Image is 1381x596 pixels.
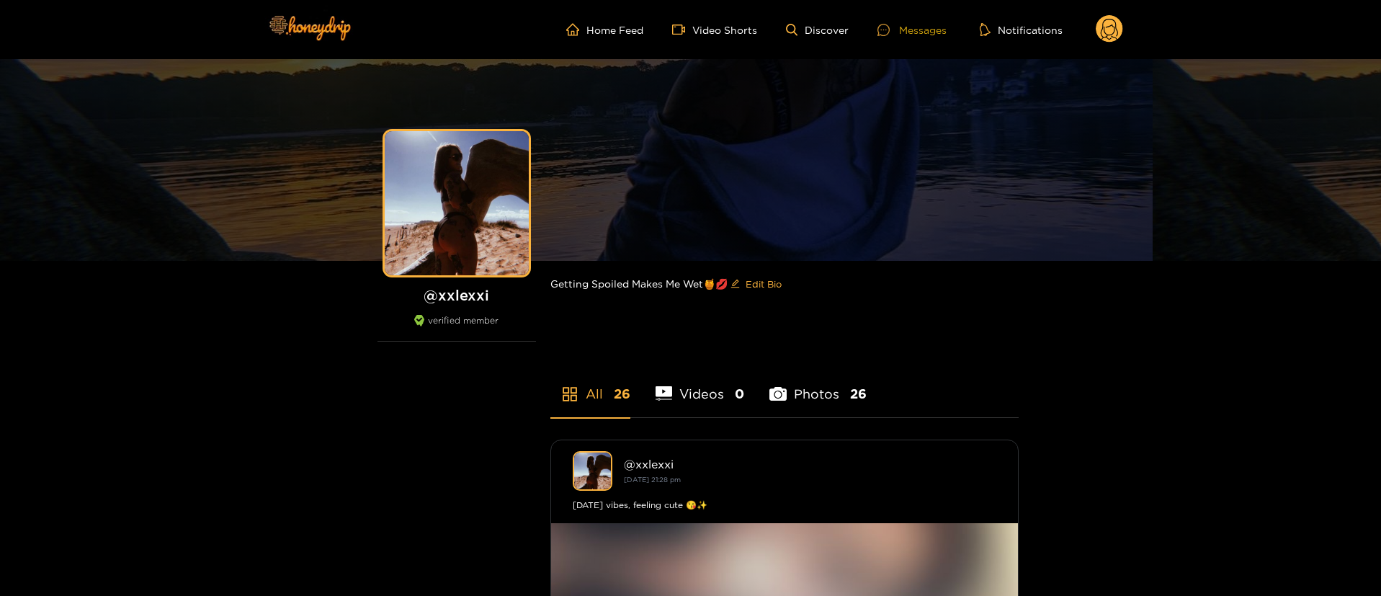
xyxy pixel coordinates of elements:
[377,315,536,342] div: verified member
[573,498,996,512] div: [DATE] vibes, feeling cute 😘✨
[672,23,692,36] span: video-camera
[769,352,867,417] li: Photos
[728,272,785,295] button: editEdit Bio
[656,352,745,417] li: Videos
[730,279,740,290] span: edit
[735,385,744,403] span: 0
[672,23,757,36] a: Video Shorts
[786,24,849,36] a: Discover
[550,261,1019,307] div: Getting Spoiled Makes Me Wet🍯💋
[850,385,867,403] span: 26
[746,277,782,291] span: Edit Bio
[377,286,536,304] h1: @ xxlexxi
[566,23,643,36] a: Home Feed
[561,386,578,403] span: appstore
[550,352,630,417] li: All
[975,22,1067,37] button: Notifications
[877,22,947,38] div: Messages
[624,458,996,471] div: @ xxlexxi
[614,385,630,403] span: 26
[624,476,681,484] small: [DATE] 21:28 pm
[573,451,612,491] img: xxlexxi
[566,23,586,36] span: home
